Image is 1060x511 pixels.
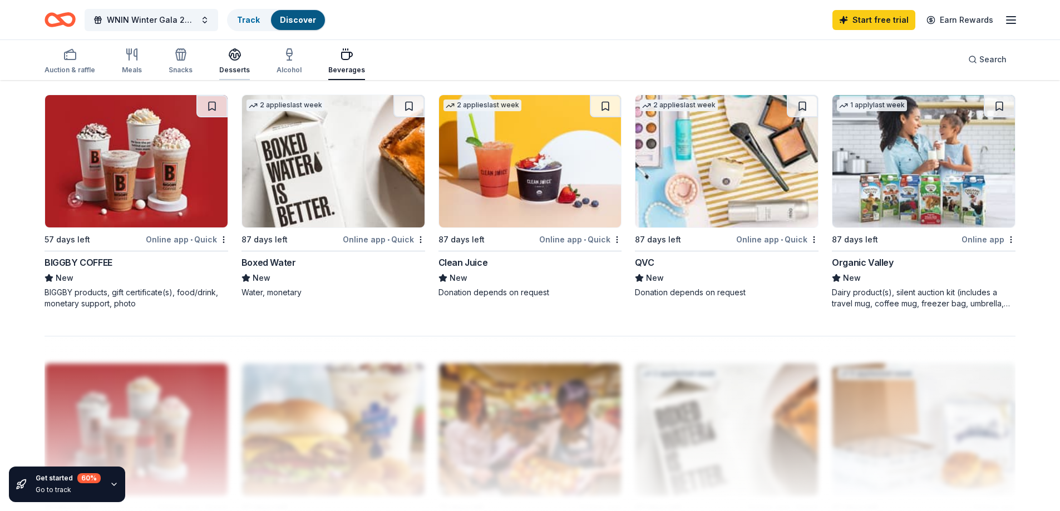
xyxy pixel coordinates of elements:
[190,235,193,244] span: •
[736,232,819,246] div: Online app Quick
[635,233,681,246] div: 87 days left
[640,100,718,111] div: 2 applies last week
[122,43,142,80] button: Meals
[438,287,622,298] div: Donation depends on request
[169,43,193,80] button: Snacks
[280,15,316,24] a: Discover
[45,256,112,269] div: BIGGBY COFFEE
[36,473,101,483] div: Get started
[253,271,270,285] span: New
[85,9,218,31] button: WNIN Winter Gala 2026
[241,95,425,298] a: Image for Boxed Water2 applieslast week87 days leftOnline app•QuickBoxed WaterNewWater, monetary
[439,95,622,227] img: Image for Clean Juice
[169,66,193,75] div: Snacks
[146,232,228,246] div: Online app Quick
[635,95,818,227] img: Image for QVC
[832,287,1015,309] div: Dairy product(s), silent auction kit (includes a travel mug, coffee mug, freezer bag, umbrella, m...
[45,7,76,33] a: Home
[328,66,365,75] div: Beverages
[241,287,425,298] div: Water, monetary
[122,66,142,75] div: Meals
[450,271,467,285] span: New
[277,43,302,80] button: Alcohol
[832,256,893,269] div: Organic Valley
[920,10,1000,30] a: Earn Rewards
[635,256,654,269] div: QVC
[832,95,1015,309] a: Image for Organic Valley1 applylast week87 days leftOnline appOrganic ValleyNewDairy product(s), ...
[45,233,90,246] div: 57 days left
[246,100,324,111] div: 2 applies last week
[843,271,861,285] span: New
[107,13,196,27] span: WNIN Winter Gala 2026
[45,66,95,75] div: Auction & raffle
[219,43,250,80] button: Desserts
[962,232,1015,246] div: Online app
[443,100,521,111] div: 2 applies last week
[781,235,783,244] span: •
[219,66,250,75] div: Desserts
[584,235,586,244] span: •
[45,95,228,309] a: Image for BIGGBY COFFEE57 days leftOnline app•QuickBIGGBY COFFEENewBIGGBY products, gift certific...
[832,233,878,246] div: 87 days left
[438,256,488,269] div: Clean Juice
[45,43,95,80] button: Auction & raffle
[45,287,228,309] div: BIGGBY products, gift certificate(s), food/drink, monetary support, photo
[36,485,101,494] div: Go to track
[832,95,1015,227] img: Image for Organic Valley
[77,473,101,483] div: 60 %
[438,233,485,246] div: 87 days left
[387,235,390,244] span: •
[45,95,228,227] img: Image for BIGGBY COFFEE
[635,95,819,298] a: Image for QVC2 applieslast week87 days leftOnline app•QuickQVCNewDonation depends on request
[227,9,326,31] button: TrackDiscover
[328,43,365,80] button: Beverages
[979,53,1007,66] span: Search
[832,10,915,30] a: Start free trial
[343,232,425,246] div: Online app Quick
[241,256,296,269] div: Boxed Water
[237,15,260,24] a: Track
[646,271,664,285] span: New
[242,95,425,227] img: Image for Boxed Water
[241,233,288,246] div: 87 days left
[438,95,622,298] a: Image for Clean Juice2 applieslast week87 days leftOnline app•QuickClean JuiceNewDonation depends...
[56,271,73,285] span: New
[539,232,622,246] div: Online app Quick
[837,100,907,111] div: 1 apply last week
[959,48,1015,71] button: Search
[277,66,302,75] div: Alcohol
[635,287,819,298] div: Donation depends on request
